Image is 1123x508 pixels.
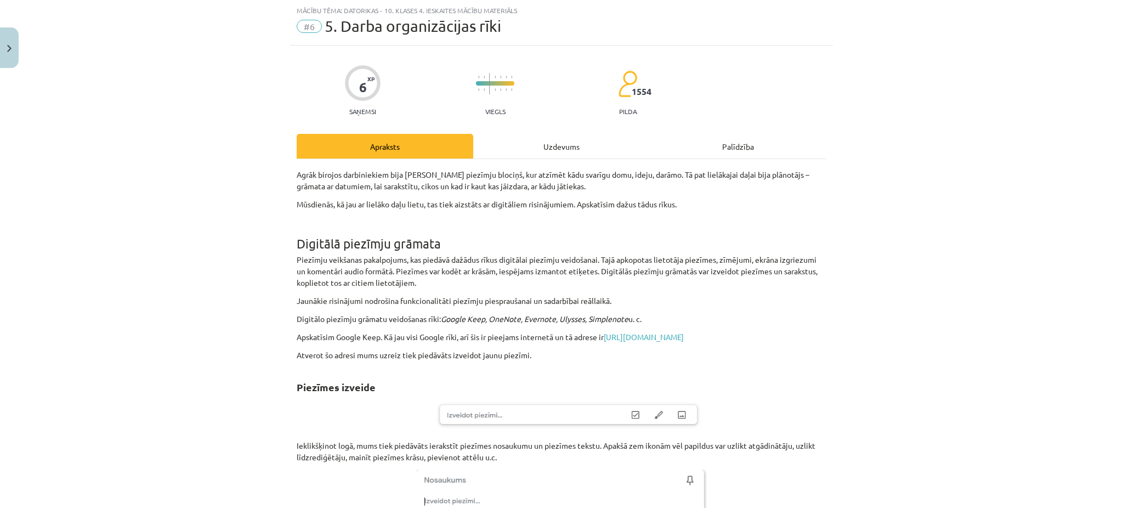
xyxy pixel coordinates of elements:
img: icon-long-line-d9ea69661e0d244f92f715978eff75569469978d946b2353a9bb055b3ed8787d.svg [489,73,490,94]
img: icon-short-line-57e1e144782c952c97e751825c79c345078a6d821885a25fce030b3d8c18986b.svg [506,76,507,78]
img: icon-short-line-57e1e144782c952c97e751825c79c345078a6d821885a25fce030b3d8c18986b.svg [500,76,501,78]
img: icon-short-line-57e1e144782c952c97e751825c79c345078a6d821885a25fce030b3d8c18986b.svg [478,76,479,78]
img: icon-short-line-57e1e144782c952c97e751825c79c345078a6d821885a25fce030b3d8c18986b.svg [511,88,512,91]
div: Palīdzība [650,134,826,159]
span: XP [367,76,375,82]
img: students-c634bb4e5e11cddfef0936a35e636f08e4e9abd3cc4e673bd6f9a4125e45ecb1.svg [618,70,637,98]
p: Piezīmju veikšanas pakalpojums, kas piedāvā dažādus rīkus digitālai piezīmju veidošanai. Tajā apk... [297,254,826,289]
strong: Piezīmes izveide [297,381,376,393]
p: Jaunākie risinājumi nodrošina funkcionalitāti piezīmju piespraušanai un sadarbībai reāllaikā. [297,295,826,307]
p: Agrāk birojos darbiniekiem bija [PERSON_NAME] piezīmju blociņš, kur atzīmēt kādu svarīgu domu, id... [297,169,826,192]
p: Digitālo piezīmju grāmatu veidošanas rīki: u. c. [297,313,826,325]
img: icon-short-line-57e1e144782c952c97e751825c79c345078a6d821885a25fce030b3d8c18986b.svg [495,76,496,78]
div: 6 [359,80,367,95]
img: icon-short-line-57e1e144782c952c97e751825c79c345078a6d821885a25fce030b3d8c18986b.svg [478,88,479,91]
span: #6 [297,20,322,33]
p: Atverot šo adresi mums uzreiz tiek piedāvāts izveidot jaunu piezīmi. [297,349,826,361]
p: Mūsdienās, kā jau ar lielāko daļu lietu, tas tiek aizstāts ar digitāliem risinājumiem. Apskatīsim... [297,199,826,210]
img: icon-close-lesson-0947bae3869378f0d4975bcd49f059093ad1ed9edebbc8119c70593378902aed.svg [7,45,12,52]
span: 5. Darba organizācijas rīki [325,17,501,35]
img: icon-short-line-57e1e144782c952c97e751825c79c345078a6d821885a25fce030b3d8c18986b.svg [506,88,507,91]
img: icon-short-line-57e1e144782c952c97e751825c79c345078a6d821885a25fce030b3d8c18986b.svg [495,88,496,91]
p: pilda [619,108,637,115]
span: 1554 [632,87,651,97]
img: icon-short-line-57e1e144782c952c97e751825c79c345078a6d821885a25fce030b3d8c18986b.svg [484,88,485,91]
div: Mācību tēma: Datorikas - 10. klases 4. ieskaites mācību materiāls [297,7,826,14]
p: Saņemsi [345,108,381,115]
p: Ieklikšķinot logā, mums tiek piedāvāts ierakstīt piezīmes nosaukumu un piezīmes tekstu. Apakšā ze... [297,440,826,463]
img: icon-short-line-57e1e144782c952c97e751825c79c345078a6d821885a25fce030b3d8c18986b.svg [484,76,485,78]
p: Apskatīsim Google Keep. Kā jau visi Google rīki, arī šis ir pieejams internetā un tā adrese ir [297,331,826,343]
div: Uzdevums [473,134,650,159]
p: Viegls [485,108,506,115]
div: Apraksts [297,134,473,159]
a: [URL][DOMAIN_NAME] [604,332,684,342]
img: icon-short-line-57e1e144782c952c97e751825c79c345078a6d821885a25fce030b3d8c18986b.svg [511,76,512,78]
img: icon-short-line-57e1e144782c952c97e751825c79c345078a6d821885a25fce030b3d8c18986b.svg [500,88,501,91]
h1: Digitālā piezīmju grāmata [297,217,826,251]
em: Google Keep, OneNote, Evernote, Ulysses, Simplenote [441,314,628,324]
